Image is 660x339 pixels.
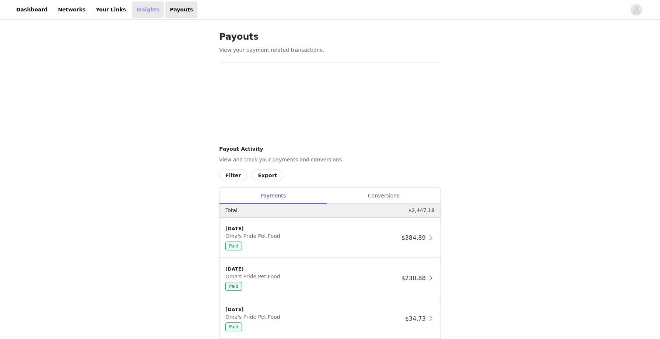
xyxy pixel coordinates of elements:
button: Filter [219,169,247,181]
span: Paid [225,242,242,250]
div: clickable-list-item [220,299,440,339]
h1: Payouts [219,30,441,43]
div: [DATE] [225,225,399,232]
p: View and track your payments and conversions [219,156,441,164]
span: Oma's Pride Pet Food [225,233,283,239]
span: Paid [225,322,242,331]
button: Export [252,169,283,181]
a: Networks [53,1,90,18]
span: $384.89 [401,234,426,241]
div: [DATE] [225,265,399,273]
a: Dashboard [12,1,52,18]
h4: Payout Activity [219,145,441,153]
a: Insights [132,1,164,18]
a: Payouts [165,1,197,18]
p: $2,447.18 [408,207,435,214]
div: Conversions [327,188,440,204]
div: avatar [633,4,640,16]
div: clickable-list-item [220,218,440,258]
span: Oma's Pride Pet Food [225,274,283,279]
span: Oma's Pride Pet Food [225,314,283,320]
span: $230.88 [401,275,426,282]
span: $34.73 [405,315,426,322]
p: View your payment related transactions. [219,46,441,54]
span: Paid [225,282,242,291]
div: Payments [220,188,327,204]
div: [DATE] [225,306,402,313]
div: clickable-list-item [220,258,440,299]
p: Total [225,207,238,214]
a: Your Links [91,1,130,18]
